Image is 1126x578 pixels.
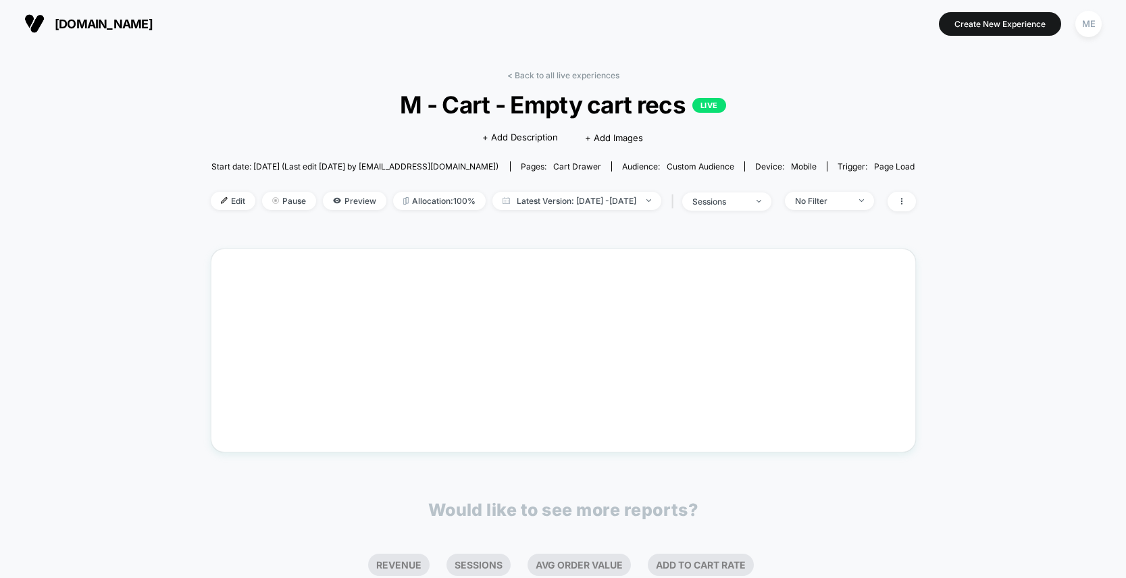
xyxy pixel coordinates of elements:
[55,17,153,31] span: [DOMAIN_NAME]
[622,161,734,172] div: Audience:
[393,192,486,210] span: Allocation: 100%
[368,554,430,576] li: Revenue
[403,197,409,205] img: rebalance
[272,197,279,204] img: end
[692,196,746,207] div: sessions
[1075,11,1102,37] div: ME
[507,70,619,80] a: < Back to all live experiences
[323,192,386,210] span: Preview
[795,196,849,206] div: No Filter
[492,192,661,210] span: Latest Version: [DATE] - [DATE]
[528,554,631,576] li: Avg Order Value
[757,200,761,203] img: end
[939,12,1061,36] button: Create New Experience
[428,500,698,520] p: Would like to see more reports?
[503,197,510,204] img: calendar
[482,131,558,144] span: + Add Description
[553,161,601,172] span: cart drawer
[211,192,255,210] span: Edit
[211,161,498,172] span: Start date: [DATE] (Last edit [DATE] by [EMAIL_ADDRESS][DOMAIN_NAME])
[446,554,511,576] li: Sessions
[646,199,651,202] img: end
[668,192,682,211] span: |
[648,554,754,576] li: Add To Cart Rate
[874,161,915,172] span: Page Load
[1071,10,1106,38] button: ME
[20,13,157,34] button: [DOMAIN_NAME]
[221,197,228,204] img: edit
[585,132,643,143] span: + Add Images
[667,161,734,172] span: Custom Audience
[246,90,881,119] span: M - Cart - Empty cart recs
[791,161,817,172] span: mobile
[692,98,726,113] p: LIVE
[24,14,45,34] img: Visually logo
[744,161,827,172] span: Device:
[521,161,601,172] div: Pages:
[859,199,864,202] img: end
[838,161,915,172] div: Trigger:
[262,192,316,210] span: Pause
